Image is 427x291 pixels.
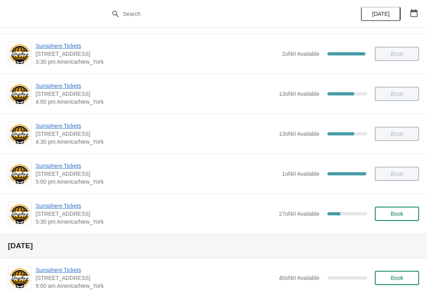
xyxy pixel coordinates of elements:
[36,170,278,178] span: [STREET_ADDRESS]
[279,91,319,97] span: 13 of 40 Available
[36,282,275,290] span: 9:00 am America/New_York
[36,90,275,98] span: [STREET_ADDRESS]
[8,242,419,250] h2: [DATE]
[36,50,278,58] span: [STREET_ADDRESS]
[36,138,275,146] span: 4:30 pm America/New_York
[8,43,31,65] img: Sunsphere Tickets | 810 Clinch Avenue, Knoxville, TN, USA | 3:30 pm America/New_York
[36,202,275,210] span: Sunsphere Tickets
[279,131,319,137] span: 13 of 40 Available
[282,51,319,57] span: 2 of 40 Available
[36,162,278,170] span: Sunsphere Tickets
[36,266,275,274] span: Sunsphere Tickets
[375,207,419,221] button: Book
[8,123,31,145] img: Sunsphere Tickets | 810 Clinch Avenue, Knoxville, TN, USA | 4:30 pm America/New_York
[36,218,275,226] span: 5:30 pm America/New_York
[282,171,319,177] span: 1 of 40 Available
[36,122,275,130] span: Sunsphere Tickets
[8,203,31,225] img: Sunsphere Tickets | 810 Clinch Avenue, Knoxville, TN, USA | 5:30 pm America/New_York
[391,211,403,217] span: Book
[36,210,275,218] span: [STREET_ADDRESS]
[36,58,278,66] span: 3:30 pm America/New_York
[361,7,401,21] button: [DATE]
[279,211,319,217] span: 27 of 40 Available
[8,83,31,105] img: Sunsphere Tickets | 810 Clinch Avenue, Knoxville, TN, USA | 4:00 pm America/New_York
[36,130,275,138] span: [STREET_ADDRESS]
[36,42,278,50] span: Sunsphere Tickets
[391,275,403,281] span: Book
[36,98,275,106] span: 4:00 pm America/New_York
[123,7,320,21] input: Search
[36,274,275,282] span: [STREET_ADDRESS]
[279,275,319,281] span: 40 of 40 Available
[36,82,275,90] span: Sunsphere Tickets
[8,163,31,185] img: Sunsphere Tickets | 810 Clinch Avenue, Knoxville, TN, USA | 5:00 pm America/New_York
[372,11,389,17] span: [DATE]
[36,178,278,186] span: 5:00 pm America/New_York
[375,271,419,285] button: Book
[8,267,31,289] img: Sunsphere Tickets | 810 Clinch Avenue, Knoxville, TN, USA | 9:00 am America/New_York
